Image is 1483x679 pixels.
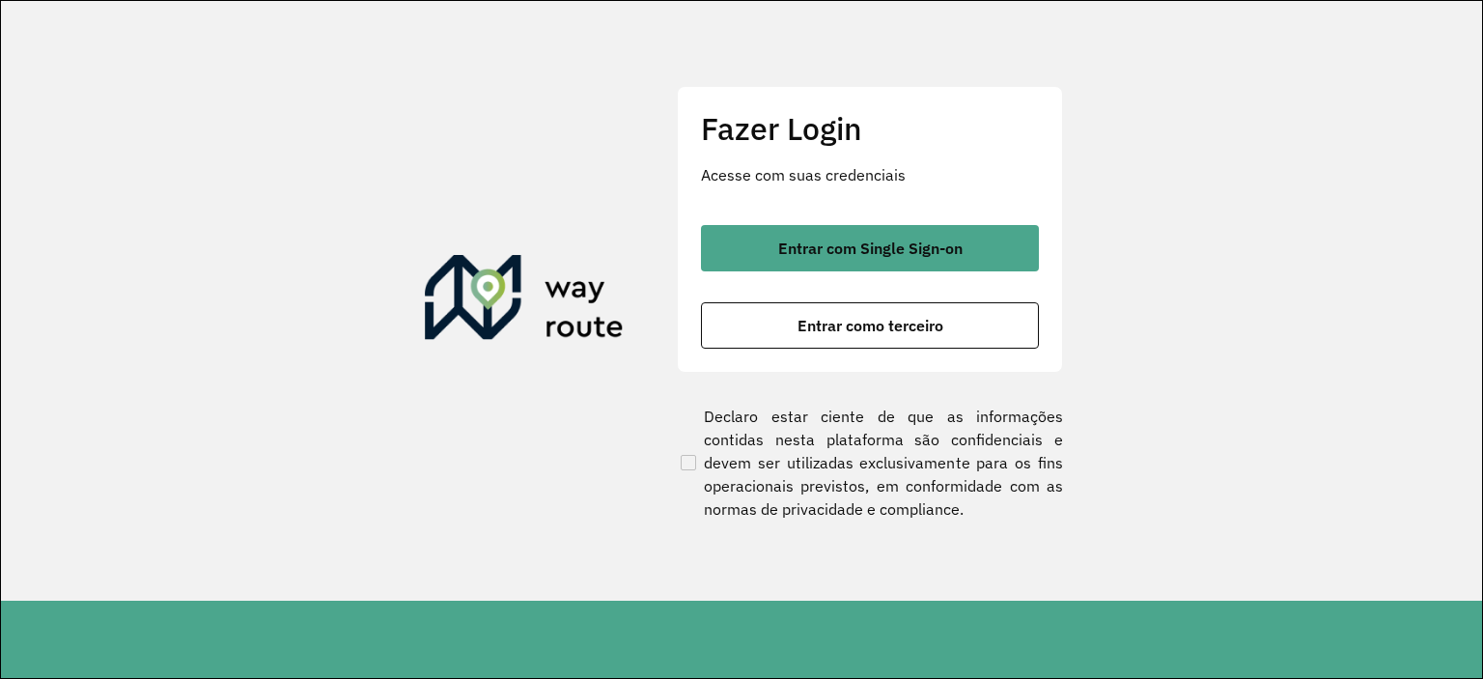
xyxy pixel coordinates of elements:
h2: Fazer Login [701,110,1039,147]
span: Entrar com Single Sign-on [778,240,963,256]
button: button [701,302,1039,349]
span: Entrar como terceiro [797,318,943,333]
img: Roteirizador AmbevTech [425,255,624,348]
p: Acesse com suas credenciais [701,163,1039,186]
label: Declaro estar ciente de que as informações contidas nesta plataforma são confidenciais e devem se... [677,405,1063,521]
button: button [701,225,1039,271]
